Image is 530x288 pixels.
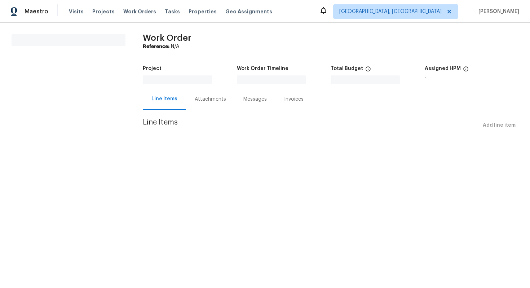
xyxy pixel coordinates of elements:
[25,8,48,15] span: Maestro
[143,66,162,71] h5: Project
[331,66,363,71] h5: Total Budget
[284,96,304,103] div: Invoices
[69,8,84,15] span: Visits
[143,34,191,42] span: Work Order
[123,8,156,15] span: Work Orders
[143,119,480,132] span: Line Items
[151,95,177,102] div: Line Items
[243,96,267,103] div: Messages
[143,44,169,49] b: Reference:
[463,66,469,75] span: The hpm assigned to this work order.
[476,8,519,15] span: [PERSON_NAME]
[165,9,180,14] span: Tasks
[92,8,115,15] span: Projects
[237,66,288,71] h5: Work Order Timeline
[425,66,461,71] h5: Assigned HPM
[225,8,272,15] span: Geo Assignments
[195,96,226,103] div: Attachments
[425,75,519,80] div: -
[365,66,371,75] span: The total cost of line items that have been proposed by Opendoor. This sum includes line items th...
[339,8,442,15] span: [GEOGRAPHIC_DATA], [GEOGRAPHIC_DATA]
[189,8,217,15] span: Properties
[143,43,518,50] div: N/A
